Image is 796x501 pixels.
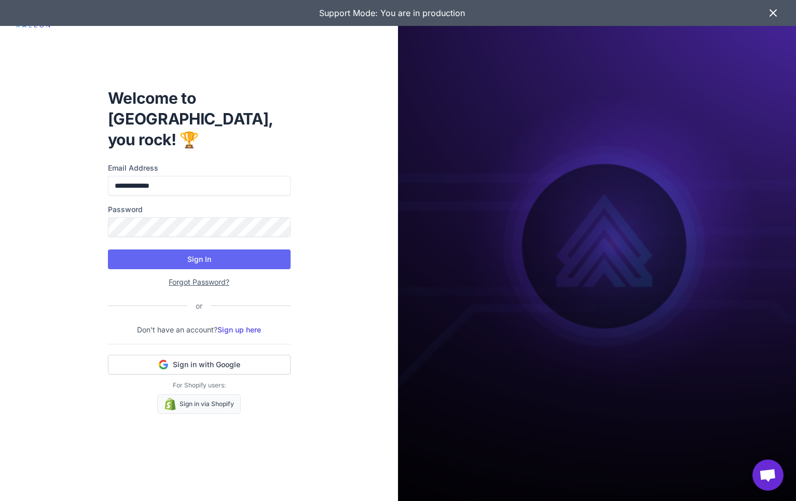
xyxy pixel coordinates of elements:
[108,162,291,174] label: Email Address
[752,460,784,491] div: Open chat
[108,381,291,390] p: For Shopify users:
[108,324,291,336] p: Don't have an account?
[169,277,229,286] a: Forgot Password?
[108,249,291,269] button: Sign In
[173,359,240,370] span: Sign in with Google
[217,325,261,334] a: Sign up here
[157,394,241,414] a: Sign in via Shopify
[187,300,211,312] div: or
[108,204,291,215] label: Password
[108,355,291,374] button: Sign in with Google
[108,88,291,150] h1: Welcome to [GEOGRAPHIC_DATA], you rock! 🏆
